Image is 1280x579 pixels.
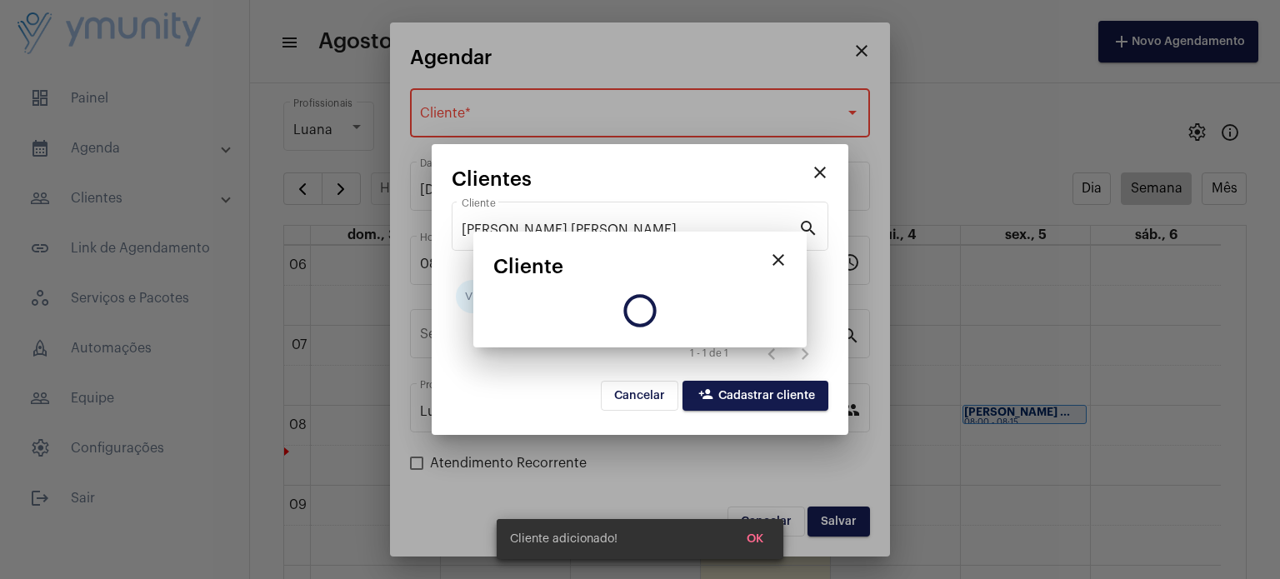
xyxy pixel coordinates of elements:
[601,381,678,411] button: Cancelar
[510,531,617,547] span: Cliente adicionado!
[810,162,830,182] mat-icon: close
[798,217,818,237] mat-icon: search
[456,280,489,313] div: VB
[614,390,665,402] span: Cancelar
[493,256,563,277] span: Cliente
[768,250,788,270] mat-icon: close
[755,337,788,370] button: Página anterior
[452,168,532,190] span: Clientes
[682,381,828,411] button: Cadastrar cliente
[788,337,822,370] button: Próxima página
[690,348,728,359] div: 1 - 1 de 1
[462,222,798,237] input: Pesquisar cliente
[696,387,716,407] mat-icon: person_add
[747,533,763,545] span: OK
[696,390,815,402] span: Cadastrar cliente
